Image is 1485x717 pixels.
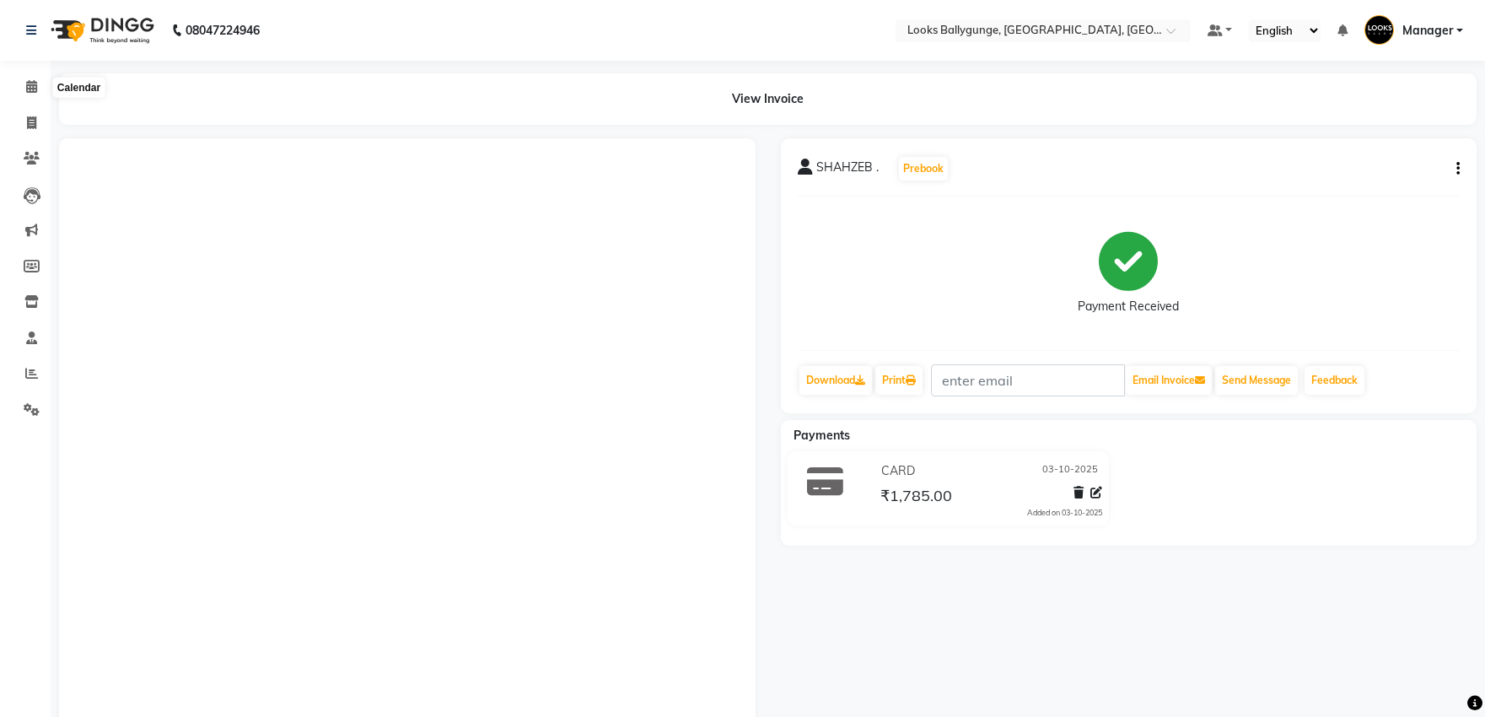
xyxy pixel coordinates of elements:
[899,157,948,181] button: Prebook
[799,366,872,395] a: Download
[1364,15,1394,45] img: Manager
[1078,298,1179,315] div: Payment Received
[794,428,850,443] span: Payments
[880,486,952,509] span: ₹1,785.00
[931,364,1125,396] input: enter email
[186,7,260,54] b: 08047224946
[875,366,923,395] a: Print
[816,159,879,182] span: SHAHZEB .
[881,462,915,480] span: CARD
[1027,507,1102,519] div: Added on 03-10-2025
[53,78,105,98] div: Calendar
[1305,366,1364,395] a: Feedback
[59,73,1477,125] div: View Invoice
[1042,462,1098,480] span: 03-10-2025
[43,7,159,54] img: logo
[1215,366,1298,395] button: Send Message
[1402,22,1453,40] span: Manager
[1126,366,1212,395] button: Email Invoice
